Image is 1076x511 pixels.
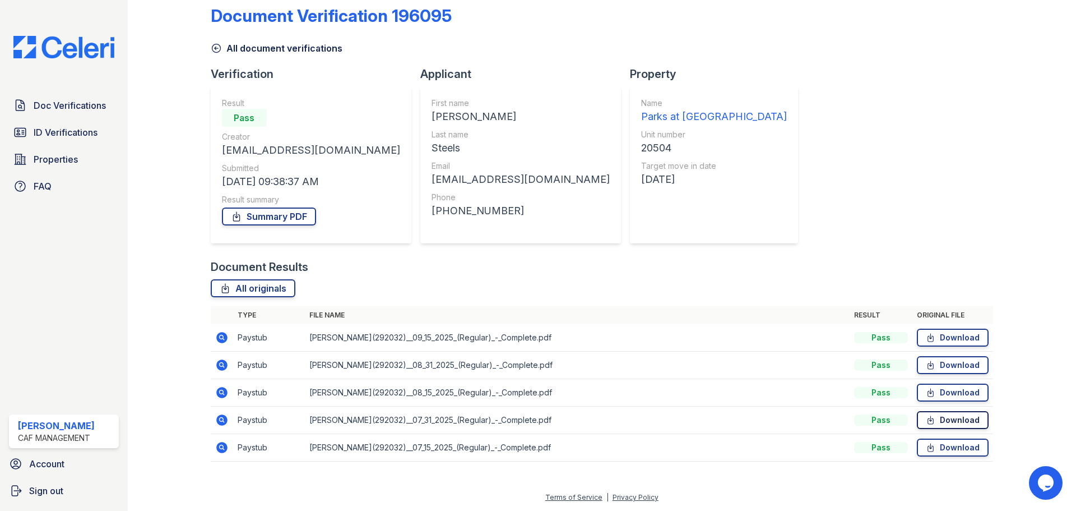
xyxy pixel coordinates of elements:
div: | [606,493,609,501]
a: Download [917,439,989,457]
div: [DATE] [641,172,787,187]
td: [PERSON_NAME](292032)__07_15_2025_(Regular)_-_Complete.pdf [305,434,850,462]
div: Email [432,160,610,172]
div: [PHONE_NUMBER] [432,203,610,219]
a: All document verifications [211,42,342,55]
a: Summary PDF [222,208,316,225]
a: Privacy Policy [613,493,658,501]
div: Document Verification 196095 [211,6,452,26]
div: Name [641,98,787,109]
div: Result [222,98,400,109]
a: Download [917,411,989,429]
div: Phone [432,192,610,203]
span: Sign out [29,484,63,498]
div: Creator [222,131,400,142]
div: Parks at [GEOGRAPHIC_DATA] [641,109,787,125]
th: Original file [912,306,993,324]
div: Last name [432,129,610,140]
a: Download [917,356,989,374]
div: Result summary [222,194,400,205]
a: ID Verifications [9,121,119,144]
div: Submitted [222,163,400,174]
a: All originals [211,279,295,297]
a: Properties [9,148,119,171]
div: Document Results [211,259,308,275]
a: Download [917,329,989,347]
div: First name [432,98,610,109]
div: Property [630,66,807,82]
div: Pass [222,109,267,127]
a: Account [4,453,123,475]
td: [PERSON_NAME](292032)__07_31_2025_(Regular)_-_Complete.pdf [305,407,850,434]
td: Paystub [233,324,305,352]
td: Paystub [233,379,305,407]
a: Sign out [4,480,123,502]
span: Properties [34,153,78,166]
td: [PERSON_NAME](292032)__08_15_2025_(Regular)_-_Complete.pdf [305,379,850,407]
iframe: chat widget [1029,466,1065,500]
a: Download [917,384,989,402]
a: Name Parks at [GEOGRAPHIC_DATA] [641,98,787,125]
td: Paystub [233,434,305,462]
div: [PERSON_NAME] [18,419,95,432]
span: Doc Verifications [34,99,106,112]
img: CE_Logo_Blue-a8612792a0a2168367f1c8372b55b34899dd931a85d93a1a3d3e32e68fde9ad4.png [4,36,123,58]
div: CAF Management [18,432,95,444]
td: Paystub [233,407,305,434]
a: Terms of Service [545,493,602,501]
div: Unit number [641,129,787,140]
div: [EMAIL_ADDRESS][DOMAIN_NAME] [432,172,610,187]
div: [EMAIL_ADDRESS][DOMAIN_NAME] [222,142,400,158]
div: Pass [854,360,908,371]
div: [DATE] 09:38:37 AM [222,174,400,190]
td: [PERSON_NAME](292032)__09_15_2025_(Regular)_-_Complete.pdf [305,324,850,352]
div: Pass [854,415,908,426]
div: Steels [432,140,610,156]
div: Target move in date [641,160,787,172]
a: FAQ [9,175,119,197]
div: [PERSON_NAME] [432,109,610,125]
div: Pass [854,442,908,453]
a: Doc Verifications [9,94,119,117]
span: FAQ [34,179,52,193]
th: File name [305,306,850,324]
th: Type [233,306,305,324]
td: Paystub [233,352,305,379]
div: Pass [854,387,908,398]
div: Pass [854,332,908,343]
div: Verification [211,66,420,82]
div: Applicant [420,66,630,82]
span: ID Verifications [34,126,98,139]
td: [PERSON_NAME](292032)__08_31_2025_(Regular)_-_Complete.pdf [305,352,850,379]
span: Account [29,457,64,471]
div: 20504 [641,140,787,156]
th: Result [850,306,912,324]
